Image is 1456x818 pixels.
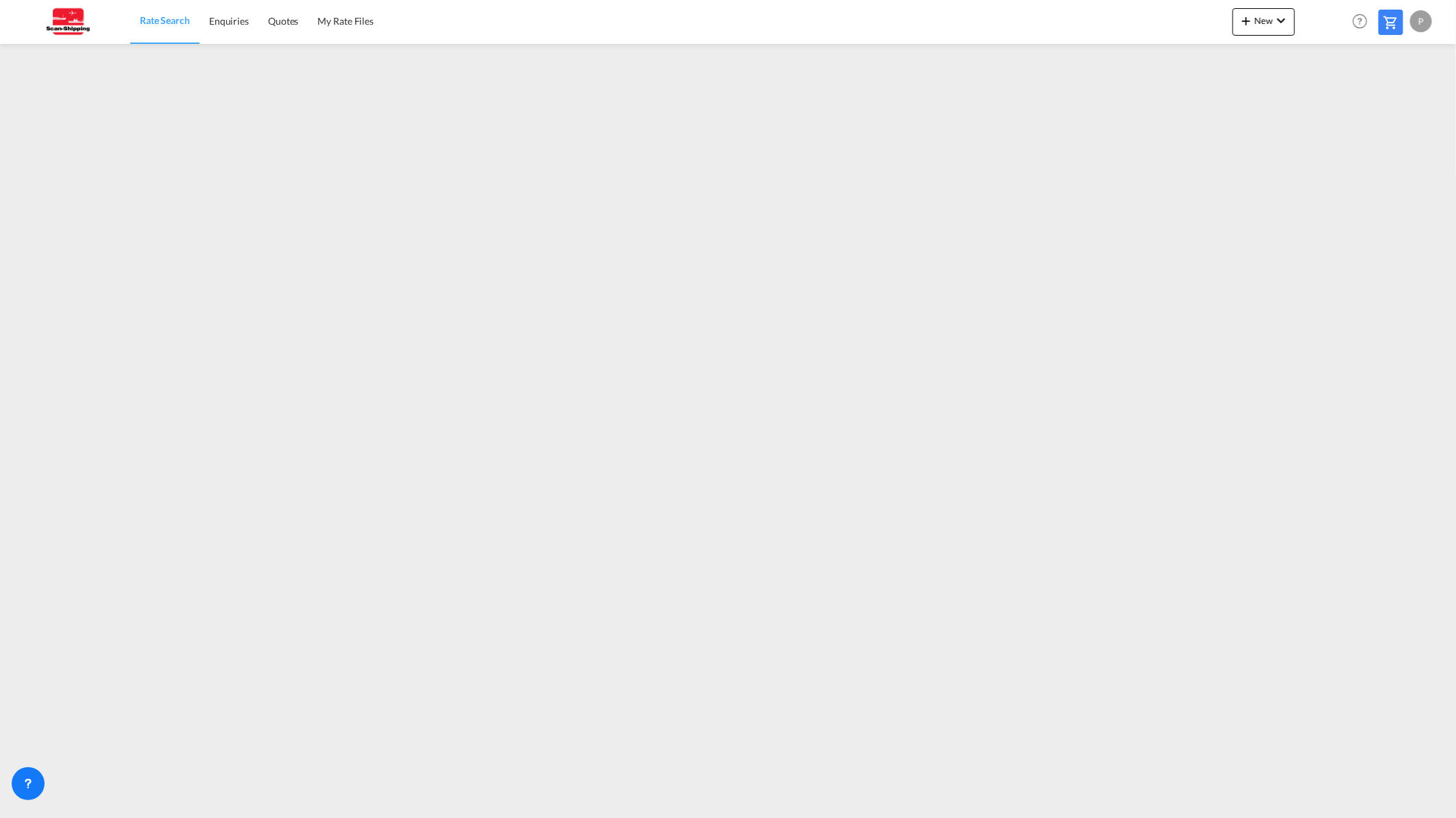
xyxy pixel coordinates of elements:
span: New [1238,15,1289,26]
button: icon-plus 400-fgNewicon-chevron-down [1233,8,1295,36]
div: Help [1348,10,1379,34]
span: Rate Search [140,14,190,26]
span: My Rate Files [317,15,374,27]
div: P [1410,10,1432,32]
md-icon: icon-chevron-down [1273,12,1289,29]
md-icon: icon-plus 400-fg [1238,12,1254,29]
span: Quotes [268,15,298,27]
span: Enquiries [209,15,249,27]
span: Help [1348,10,1372,33]
img: 123b615026f311ee80dabbd30bc9e10f.jpg [21,6,113,37]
